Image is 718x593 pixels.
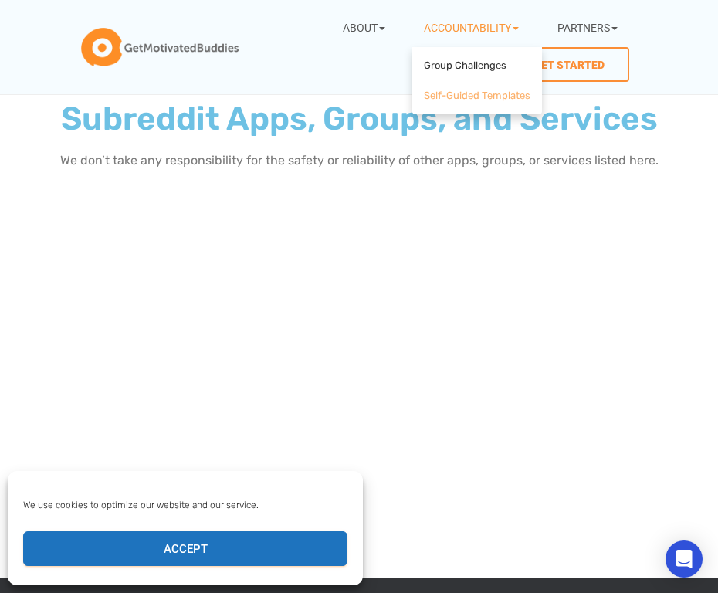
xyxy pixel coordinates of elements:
div: Open Intercom Messenger [666,540,703,578]
p: We don’t take any responsibility for the safety or reliability of other apps, groups, or services... [8,151,710,171]
div: We use cookies to optimize our website and our service. [23,498,346,512]
a: Self-Guided Templates [416,81,538,111]
button: Accept [23,531,347,566]
img: GetMotivatedBuddies [81,28,239,66]
a: Accountability [412,8,530,47]
h1: Subreddit Apps, Groups, and Services [8,103,710,135]
a: Group Challenges [416,51,538,81]
a: Get Started [509,47,629,82]
a: About [331,8,397,47]
a: Partners [546,8,629,47]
